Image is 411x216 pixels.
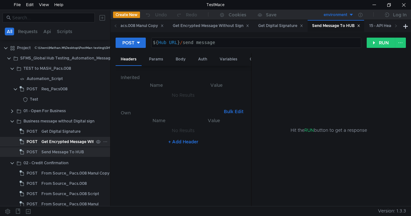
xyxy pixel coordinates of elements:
div: Business message without Digital sign [23,116,94,126]
div: Auth [193,53,212,65]
div: Project [17,43,31,53]
span: POST [27,199,38,209]
div: Req_Pacs008 [41,84,67,94]
span: POST [27,179,38,188]
div: Cookies [229,11,246,19]
div: C:\Users\Mathan.M\Desktop\PostMan testing\GH\JSON File\TestMace\Project [35,43,153,53]
div: Log In [393,11,407,19]
div: TEST to MASH_Pacs.008 [23,64,71,73]
span: Version: 1.3.3 [378,206,406,216]
div: From Source_ Pacs.008 Manul Copy [41,168,109,178]
span: Hit the button to get a response [291,127,367,134]
div: Send Message To HUB [41,147,84,157]
div: Get Digital Signature [258,22,303,29]
div: Save [266,13,276,17]
button: All [5,28,14,35]
div: Send Message To HUB [312,22,360,29]
div: POST [122,39,135,46]
th: Value [187,117,241,124]
button: Scripts [55,28,74,35]
h6: Own [121,109,221,117]
div: From Source_ Pacs.008 Manul [41,199,99,209]
div: Get Encrypted Message Without Sign [41,137,112,147]
span: POST [27,147,38,157]
div: SFMS_Global Hub Testing_Automation_Messages [20,53,115,63]
button: RUN [367,38,395,48]
div: From Source_ Pacs.008 Manul Copy [90,22,164,29]
button: POST [116,38,146,48]
span: POST [27,84,38,94]
div: 01 - Open For Business [23,106,66,116]
span: POST [27,189,38,199]
div: Get Digital Signature [41,127,81,136]
button: environment [309,10,354,20]
button: Requests [16,28,39,35]
div: Redo [186,11,197,19]
input: Search... [12,14,91,21]
div: Headers [116,53,142,66]
span: POST [27,168,38,178]
div: Get Encrypted Message Without Sign [173,22,249,29]
h6: Inherited [121,74,246,81]
button: Undo [140,10,171,20]
div: Body [171,53,191,65]
div: Test [30,94,38,104]
th: Name [126,81,187,89]
nz-embed-empty: No Results [172,92,195,98]
div: Other [245,53,266,65]
button: Api [41,28,53,35]
div: Undo [155,11,167,19]
button: Redo [171,10,202,20]
div: environment [324,12,347,18]
div: From Source_ Pacs.008 [41,179,87,188]
span: POST [27,137,38,147]
th: Value [187,81,246,89]
div: Params [144,53,168,65]
span: RUN [304,127,314,133]
div: 02 - Credit Confirmation [23,158,68,168]
button: Create New [113,12,140,18]
div: Automation_Script [27,74,63,84]
th: Name [131,117,187,124]
nz-embed-empty: No Results [172,128,195,133]
button: Bulk Edit [221,108,246,115]
span: POST [27,127,38,136]
div: From Source_ Pacs.008 Script [41,189,99,199]
button: + Add Header [166,138,201,146]
div: Variables [214,53,242,65]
